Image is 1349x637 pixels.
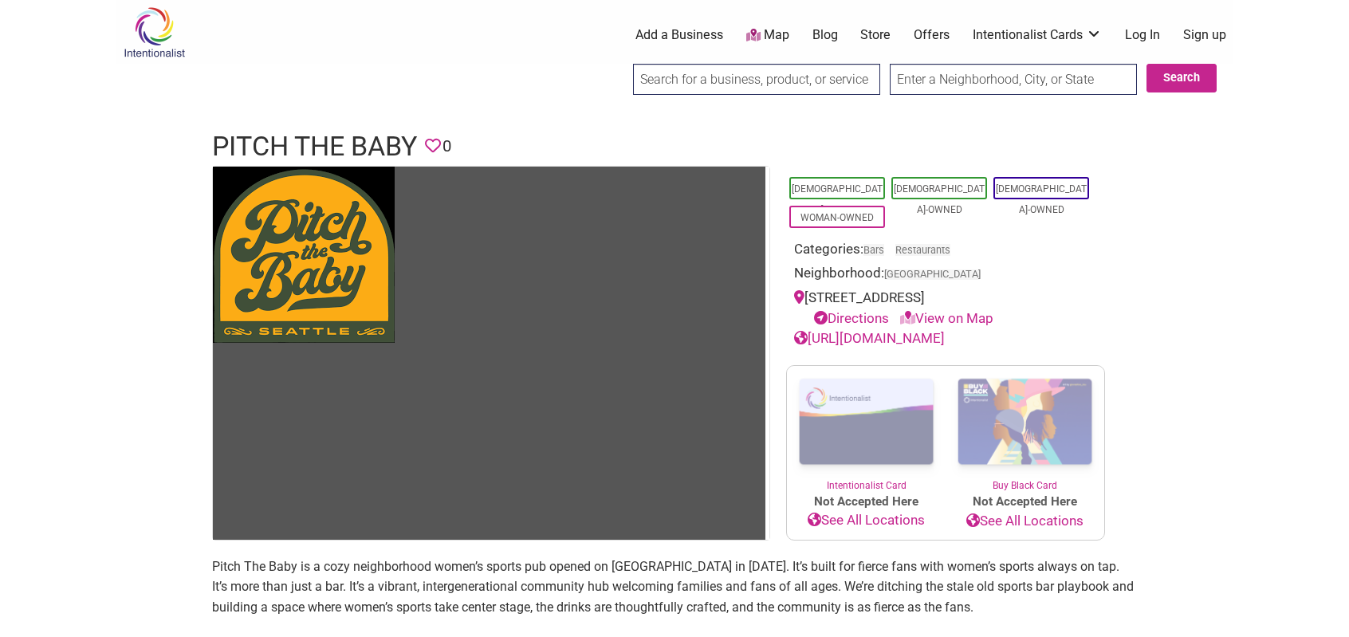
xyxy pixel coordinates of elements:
[1183,26,1226,44] a: Sign up
[900,310,993,326] a: View on Map
[814,310,889,326] a: Directions
[890,64,1137,95] input: Enter a Neighborhood, City, or State
[787,366,946,478] img: Intentionalist Card
[863,244,884,256] a: Bars
[884,269,981,280] span: [GEOGRAPHIC_DATA]
[794,263,1097,288] div: Neighborhood:
[946,366,1104,493] a: Buy Black Card
[212,556,1137,618] p: Pitch The Baby is a cozy neighborhood women’s sports pub opened on [GEOGRAPHIC_DATA] in [DATE]. I...
[946,511,1104,532] a: See All Locations
[635,26,723,44] a: Add a Business
[1125,26,1160,44] a: Log In
[1146,64,1217,92] button: Search
[895,244,950,256] a: Restaurants
[973,26,1102,44] a: Intentionalist Cards
[213,167,395,343] img: Pitch the Baby
[894,183,985,215] a: [DEMOGRAPHIC_DATA]-Owned
[792,183,883,215] a: [DEMOGRAPHIC_DATA]-Owned
[746,26,789,45] a: Map
[794,288,1097,328] div: [STREET_ADDRESS]
[996,183,1087,215] a: [DEMOGRAPHIC_DATA]-Owned
[212,128,417,166] h1: Pitch The Baby
[787,510,946,531] a: See All Locations
[812,26,838,44] a: Blog
[787,366,946,493] a: Intentionalist Card
[794,239,1097,264] div: Categories:
[860,26,891,44] a: Store
[116,6,192,58] img: Intentionalist
[946,366,1104,479] img: Buy Black Card
[794,330,945,346] a: [URL][DOMAIN_NAME]
[800,212,874,223] a: Woman-Owned
[914,26,950,44] a: Offers
[946,493,1104,511] span: Not Accepted Here
[633,64,880,95] input: Search for a business, product, or service
[787,493,946,511] span: Not Accepted Here
[442,134,451,159] span: 0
